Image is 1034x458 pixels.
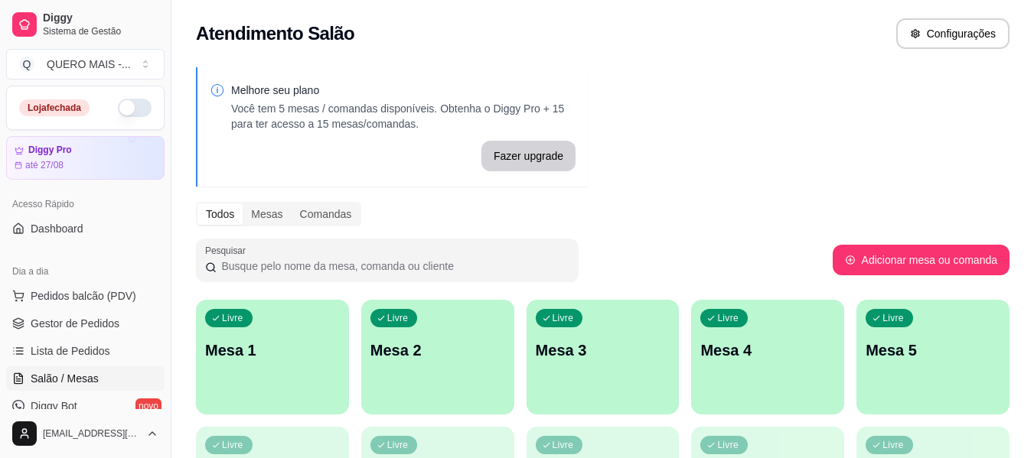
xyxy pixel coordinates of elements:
[231,83,576,98] p: Melhore seu plano
[387,312,409,324] p: Livre
[31,316,119,331] span: Gestor de Pedidos
[527,300,680,414] button: LivreMesa 3
[243,203,291,225] div: Mesas
[19,57,34,72] span: Q
[31,221,83,236] span: Dashboard
[118,99,152,117] button: Alterar Status
[31,343,110,359] span: Lista de Pedidos
[691,300,844,414] button: LivreMesa 4
[387,439,409,451] p: Livre
[47,57,131,72] div: QUERO MAIS - ...
[6,311,165,336] a: Gestor de Pedidos
[6,394,165,418] a: Diggy Botnovo
[896,18,1010,49] button: Configurações
[31,288,136,304] span: Pedidos balcão (PDV)
[553,312,574,324] p: Livre
[205,244,251,257] label: Pesquisar
[196,21,354,46] h2: Atendimento Salão
[6,192,165,216] div: Acesso Rápido
[717,312,739,324] p: Livre
[43,25,158,37] span: Sistema de Gestão
[217,258,569,274] input: Pesquisar
[6,49,165,80] button: Select a team
[197,203,243,225] div: Todos
[370,339,505,361] p: Mesa 2
[882,312,904,324] p: Livre
[31,371,99,386] span: Salão / Mesas
[536,339,670,361] p: Mesa 3
[882,439,904,451] p: Livre
[43,427,140,440] span: [EMAIL_ADDRESS][DOMAIN_NAME]
[866,339,1000,361] p: Mesa 5
[856,300,1010,414] button: LivreMesa 5
[19,99,90,116] div: Loja fechada
[700,339,835,361] p: Mesa 4
[6,216,165,241] a: Dashboard
[222,312,243,324] p: Livre
[6,339,165,363] a: Lista de Pedidos
[25,159,64,171] article: até 27/08
[43,11,158,25] span: Diggy
[6,366,165,391] a: Salão / Mesas
[31,398,77,414] span: Diggy Bot
[481,141,576,171] button: Fazer upgrade
[717,439,739,451] p: Livre
[6,136,165,180] a: Diggy Proaté 27/08
[231,101,576,132] p: Você tem 5 mesas / comandas disponíveis. Obtenha o Diggy Pro + 15 para ter acesso a 15 mesas/coma...
[196,300,349,414] button: LivreMesa 1
[6,415,165,452] button: [EMAIL_ADDRESS][DOMAIN_NAME]
[222,439,243,451] p: Livre
[292,203,360,225] div: Comandas
[6,284,165,308] button: Pedidos balcão (PDV)
[361,300,514,414] button: LivreMesa 2
[833,245,1010,275] button: Adicionar mesa ou comanda
[28,145,72,156] article: Diggy Pro
[553,439,574,451] p: Livre
[205,339,340,361] p: Mesa 1
[6,259,165,284] div: Dia a dia
[6,6,165,43] a: DiggySistema de Gestão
